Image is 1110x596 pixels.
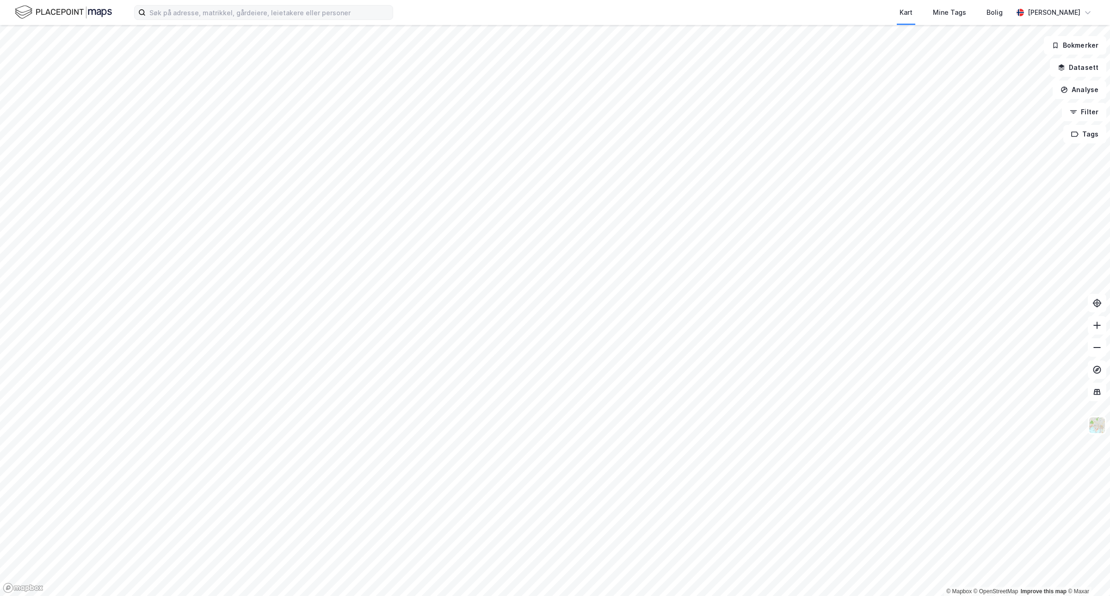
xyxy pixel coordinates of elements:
[15,4,112,20] img: logo.f888ab2527a4732fd821a326f86c7f29.svg
[1064,552,1110,596] iframe: Chat Widget
[900,7,913,18] div: Kart
[933,7,966,18] div: Mine Tags
[146,6,393,19] input: Søk på adresse, matrikkel, gårdeiere, leietakere eller personer
[987,7,1003,18] div: Bolig
[1028,7,1080,18] div: [PERSON_NAME]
